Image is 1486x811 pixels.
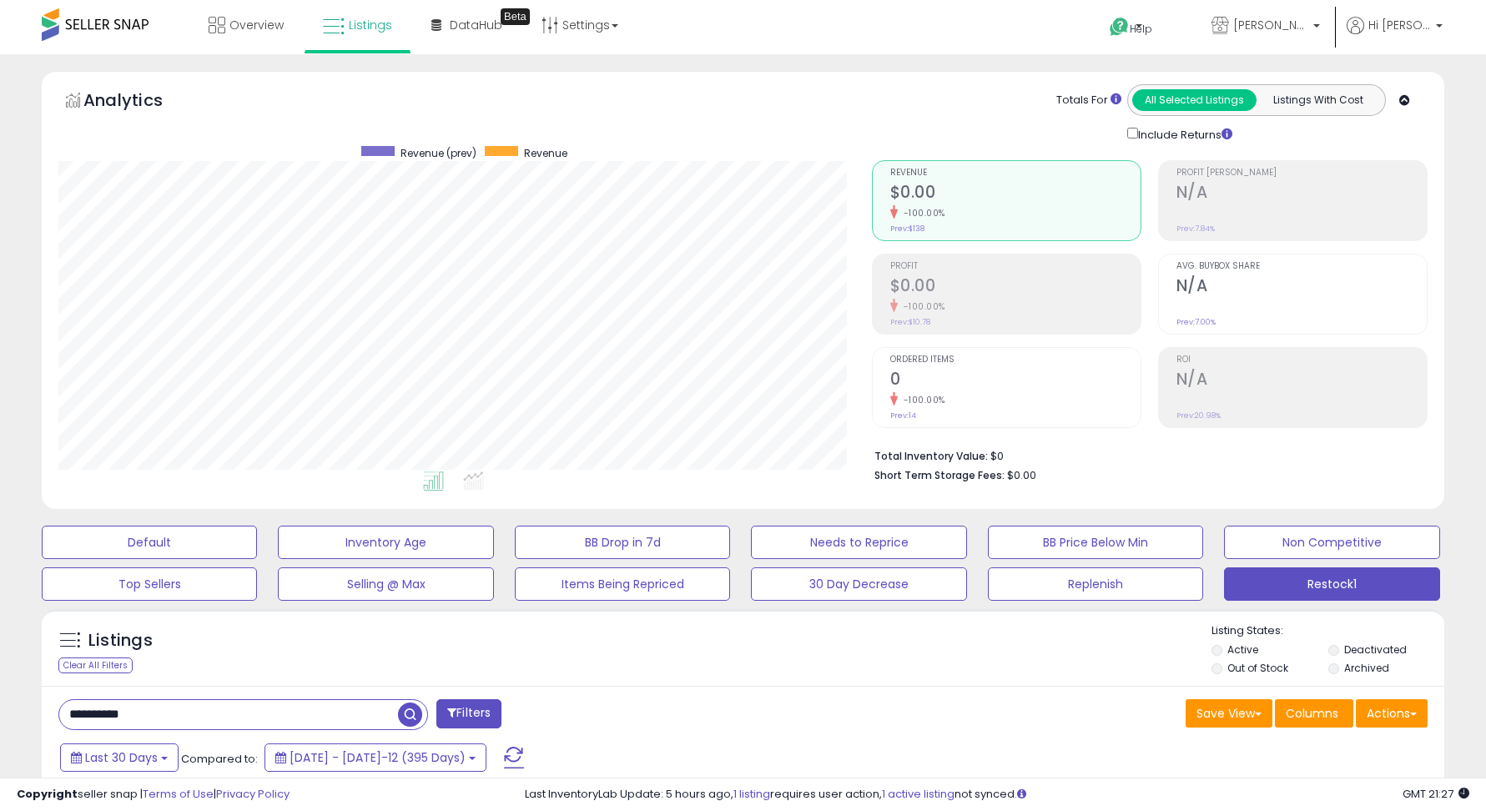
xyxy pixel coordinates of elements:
span: Listings [349,17,392,33]
span: Overview [229,17,284,33]
a: Help [1096,4,1185,54]
small: Prev: 7.00% [1176,317,1216,327]
span: [DATE] - [DATE]-12 (395 Days) [290,749,466,766]
span: Last 30 Days [85,749,158,766]
div: Tooltip anchor [501,8,530,25]
strong: Copyright [17,786,78,802]
div: Last InventoryLab Update: 5 hours ago, requires user action, not synced. [525,787,1469,803]
span: [PERSON_NAME] [1233,17,1308,33]
button: Listings With Cost [1256,89,1380,111]
div: Clear All Filters [58,657,133,673]
div: Totals For [1056,93,1121,108]
h5: Analytics [83,88,195,116]
span: Profit [PERSON_NAME] [1176,169,1427,178]
button: All Selected Listings [1132,89,1257,111]
button: Save View [1186,699,1272,728]
span: Compared to: [181,751,258,767]
label: Out of Stock [1227,661,1288,675]
span: DataHub [450,17,502,33]
h2: $0.00 [890,183,1141,205]
button: Replenish [988,567,1203,601]
button: Non Competitive [1224,526,1439,559]
span: $0.00 [1007,467,1036,483]
i: Get Help [1109,17,1130,38]
span: Help [1130,22,1152,36]
a: Hi [PERSON_NAME] [1347,17,1443,54]
button: Filters [436,699,501,728]
small: Prev: 20.98% [1176,411,1221,421]
label: Deactivated [1344,642,1407,657]
div: seller snap | | [17,787,290,803]
button: Inventory Age [278,526,493,559]
h2: N/A [1176,276,1427,299]
button: 30 Day Decrease [751,567,966,601]
h2: N/A [1176,370,1427,392]
button: BB Price Below Min [988,526,1203,559]
span: Ordered Items [890,355,1141,365]
small: Prev: 14 [890,411,916,421]
small: -100.00% [898,207,945,219]
button: Default [42,526,257,559]
span: Columns [1286,705,1338,722]
b: Short Term Storage Fees: [874,468,1005,482]
p: Listing States: [1211,623,1444,639]
button: [DATE] - [DATE]-12 (395 Days) [264,743,486,772]
span: Revenue [524,146,567,160]
small: Prev: $138 [890,224,924,234]
span: ROI [1176,355,1427,365]
a: Privacy Policy [216,786,290,802]
button: BB Drop in 7d [515,526,730,559]
button: Columns [1275,699,1353,728]
button: Top Sellers [42,567,257,601]
span: Revenue [890,169,1141,178]
h2: N/A [1176,183,1427,205]
h5: Listings [88,629,153,652]
button: Selling @ Max [278,567,493,601]
button: Needs to Reprice [751,526,966,559]
a: Terms of Use [143,786,214,802]
span: Profit [890,262,1141,271]
b: Total Inventory Value: [874,449,988,463]
h2: $0.00 [890,276,1141,299]
small: -100.00% [898,394,945,406]
a: 1 active listing [882,786,955,802]
label: Archived [1344,661,1389,675]
h2: 0 [890,370,1141,392]
small: Prev: 7.84% [1176,224,1215,234]
button: Last 30 Days [60,743,179,772]
span: Avg. Buybox Share [1176,262,1427,271]
a: 1 listing [733,786,770,802]
label: Active [1227,642,1258,657]
span: 2025-08-12 21:27 GMT [1403,786,1469,802]
li: $0 [874,445,1415,465]
button: Restock1 [1224,567,1439,601]
small: -100.00% [898,300,945,313]
button: Actions [1356,699,1428,728]
div: Include Returns [1115,124,1252,144]
small: Prev: $10.78 [890,317,930,327]
button: Items Being Repriced [515,567,730,601]
span: Revenue (prev) [400,146,476,160]
span: Hi [PERSON_NAME] [1368,17,1431,33]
